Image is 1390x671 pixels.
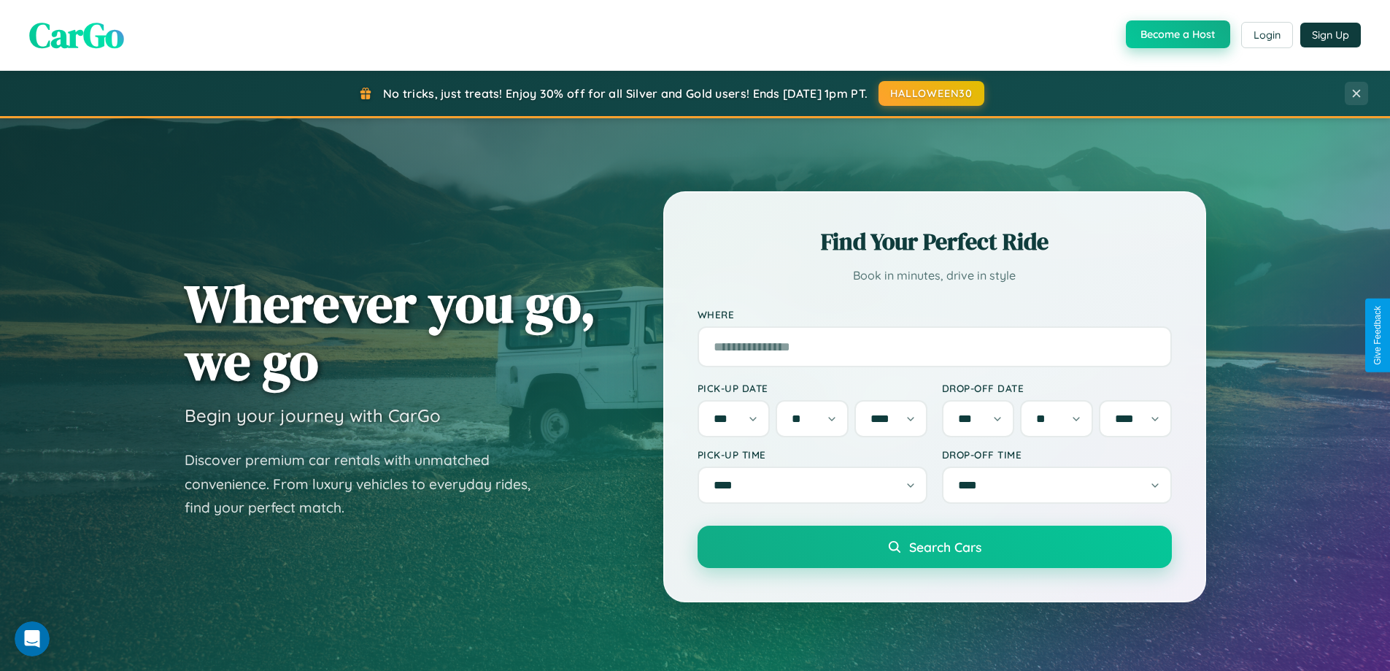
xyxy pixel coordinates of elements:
span: No tricks, just treats! Enjoy 30% off for all Silver and Gold users! Ends [DATE] 1pm PT. [383,86,868,101]
h1: Wherever you go, we go [185,275,596,390]
label: Pick-up Time [698,448,927,461]
p: Book in minutes, drive in style [698,265,1172,286]
label: Drop-off Date [942,382,1172,394]
iframe: Intercom live chat [15,621,50,656]
span: Search Cars [909,539,981,555]
span: CarGo [29,11,124,59]
label: Where [698,308,1172,321]
div: Give Feedback [1372,306,1383,365]
button: HALLOWEEN30 [879,81,984,106]
p: Discover premium car rentals with unmatched convenience. From luxury vehicles to everyday rides, ... [185,448,549,520]
h3: Begin your journey with CarGo [185,404,441,426]
label: Pick-up Date [698,382,927,394]
button: Search Cars [698,526,1172,568]
label: Drop-off Time [942,448,1172,461]
button: Login [1241,22,1293,48]
button: Sign Up [1300,23,1361,47]
h2: Find Your Perfect Ride [698,226,1172,258]
button: Become a Host [1126,20,1230,48]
